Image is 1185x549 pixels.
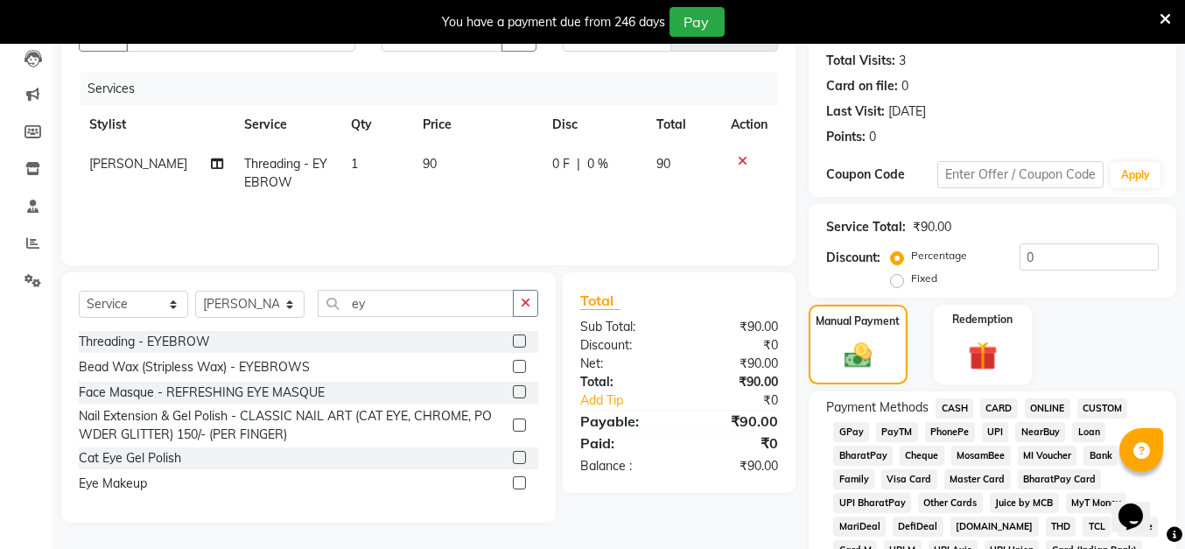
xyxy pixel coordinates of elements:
span: Family [833,469,874,489]
span: CASH [936,398,973,419]
div: ₹90.00 [679,457,791,475]
span: 90 [656,156,670,172]
span: MosamBee [951,446,1011,466]
iframe: chat widget [1111,479,1167,531]
th: Qty [340,105,411,144]
div: Payable: [567,411,679,432]
span: Payment Methods [826,398,929,417]
input: Search or Scan [318,290,514,317]
span: GPay [833,422,869,442]
span: [PERSON_NAME] [89,156,187,172]
span: THD [1046,517,1076,537]
th: Total [646,105,720,144]
div: Coupon Code [826,165,937,184]
label: Percentage [911,248,967,264]
th: Action [720,105,778,144]
img: _cash.svg [836,340,880,371]
div: Total: [567,373,679,391]
div: Net: [567,355,679,373]
span: PhonePe [925,422,975,442]
span: Cheque [900,446,944,466]
div: Paid: [567,433,679,454]
span: Total [580,292,621,310]
input: Enter Offer / Coupon Code [937,161,1104,188]
div: ₹90.00 [679,318,791,336]
label: Redemption [952,312,1013,327]
div: You have a payment due from 246 days [443,13,666,32]
span: CUSTOM [1077,398,1128,419]
span: | [577,155,580,173]
div: ₹0 [698,391,791,410]
div: Face Masque - REFRESHING EYE MASQUE [79,384,325,402]
div: Points: [826,128,866,146]
div: 0 [901,77,908,95]
div: 0 [869,128,876,146]
span: Threading - EYEBROW [244,156,327,190]
div: Card on file: [826,77,898,95]
div: Sub Total: [567,318,679,336]
th: Disc [542,105,646,144]
span: UPI [982,422,1009,442]
span: 90 [423,156,437,172]
div: ₹90.00 [679,355,791,373]
span: [DOMAIN_NAME] [950,517,1039,537]
span: BharatPay [833,446,893,466]
div: Discount: [567,336,679,355]
span: CARD [980,398,1018,419]
span: 1 [351,156,358,172]
span: UPI BharatPay [833,493,911,513]
span: Juice by MCB [990,493,1059,513]
img: _gift.svg [959,338,1006,375]
span: Other Cards [918,493,983,513]
div: Last Visit: [826,102,885,121]
th: Service [234,105,340,144]
button: Apply [1111,162,1160,188]
div: Threading - EYEBROW [79,333,210,351]
div: Bead Wax (Stripless Wax) - EYEBROWS [79,358,310,377]
span: MyT Money [1066,493,1127,513]
span: Master Card [944,469,1011,489]
div: Service Total: [826,218,906,236]
div: ₹0 [679,336,791,355]
div: Services [81,73,791,105]
span: Loan [1072,422,1105,442]
div: Discount: [826,249,880,267]
div: Nail Extension & Gel Polish - CLASSIC NAIL ART (CAT EYE, CHROME, POWDER GLITTER) 150/- (PER FINGER) [79,407,506,444]
div: 3 [899,52,906,70]
div: Cat Eye Gel Polish [79,449,181,468]
span: ONLINE [1025,398,1070,419]
span: PayTM [876,422,918,442]
span: MariDeal [833,517,886,537]
span: BharatPay Card [1018,469,1102,489]
span: 0 F [552,155,570,173]
label: Manual Payment [817,313,901,329]
div: ₹90.00 [679,411,791,432]
div: Balance : [567,457,679,475]
div: Eye Makeup [79,475,147,493]
span: MI Voucher [1018,446,1077,466]
span: 0 % [587,155,608,173]
div: ₹90.00 [913,218,951,236]
div: ₹90.00 [679,373,791,391]
span: Bank [1083,446,1118,466]
label: Fixed [911,271,937,286]
div: Total Visits: [826,52,895,70]
span: DefiDeal [893,517,943,537]
span: Visa Card [881,469,937,489]
span: TCL [1083,517,1111,537]
th: Stylist [79,105,234,144]
div: [DATE] [888,102,926,121]
span: NearBuy [1015,422,1065,442]
a: Add Tip [567,391,698,410]
div: ₹0 [679,433,791,454]
th: Price [412,105,543,144]
button: Pay [670,7,725,37]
